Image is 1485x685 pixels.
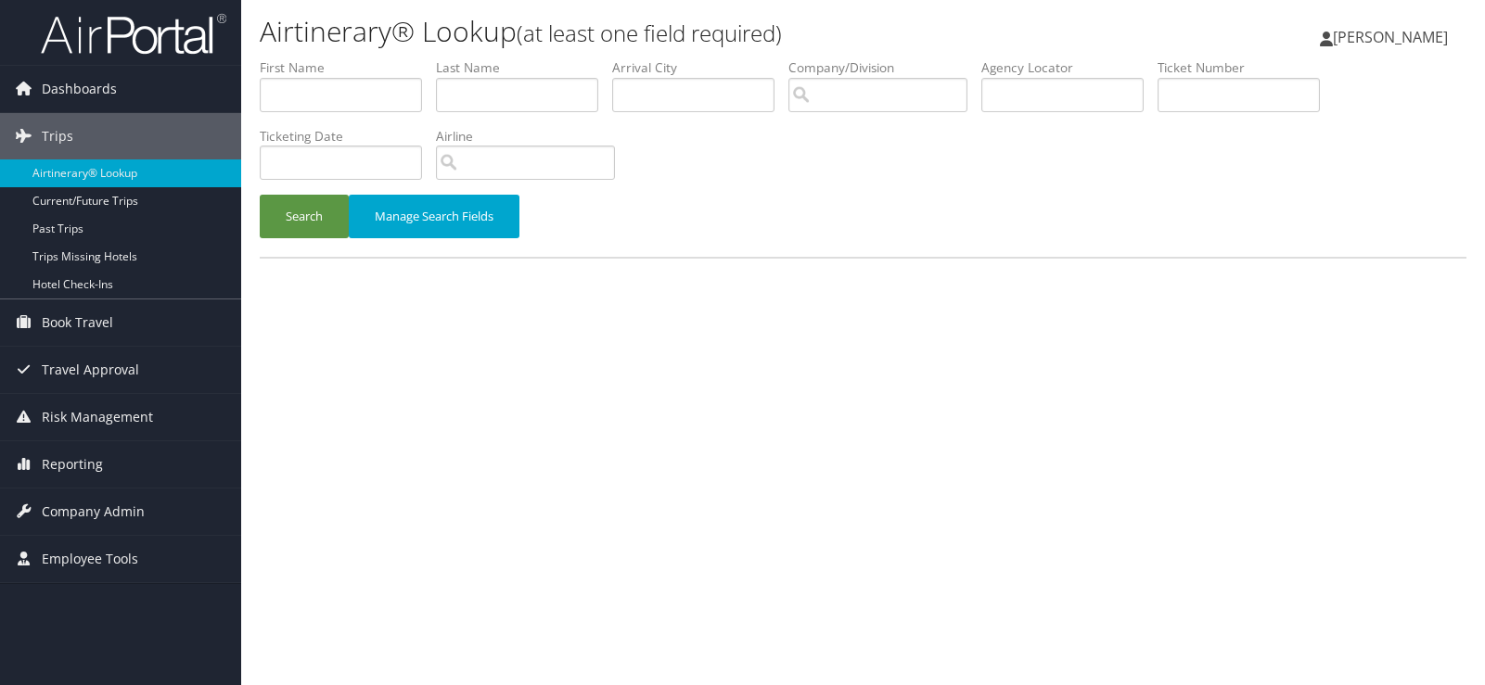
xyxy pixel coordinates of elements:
[42,536,138,582] span: Employee Tools
[981,58,1158,77] label: Agency Locator
[788,58,981,77] label: Company/Division
[260,58,436,77] label: First Name
[42,113,73,159] span: Trips
[1320,9,1466,65] a: [PERSON_NAME]
[42,441,103,488] span: Reporting
[260,127,436,146] label: Ticketing Date
[436,58,612,77] label: Last Name
[612,58,788,77] label: Arrival City
[1158,58,1334,77] label: Ticket Number
[1333,27,1448,47] span: [PERSON_NAME]
[260,12,1064,51] h1: Airtinerary® Lookup
[42,347,139,393] span: Travel Approval
[42,66,117,112] span: Dashboards
[41,12,226,56] img: airportal-logo.png
[42,299,113,346] span: Book Travel
[436,127,629,146] label: Airline
[349,195,519,238] button: Manage Search Fields
[260,195,349,238] button: Search
[42,488,145,535] span: Company Admin
[42,394,153,440] span: Risk Management
[517,18,782,48] small: (at least one field required)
